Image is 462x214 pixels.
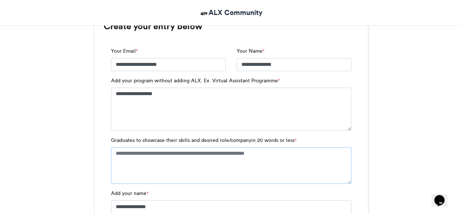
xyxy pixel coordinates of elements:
[104,22,359,31] h3: Create your entry below
[237,47,264,55] label: Your Name
[111,47,138,55] label: Your Email
[111,189,148,197] label: Add your name
[199,7,263,18] a: ALX Community
[111,77,280,85] label: Add your program without adding ALX. Ex. Virtual Assistant Programme
[431,185,455,207] iframe: chat widget
[199,9,209,18] img: ALX Community
[111,136,297,144] label: Graduates to showcase their skills and desired role/companyin 20 words or less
